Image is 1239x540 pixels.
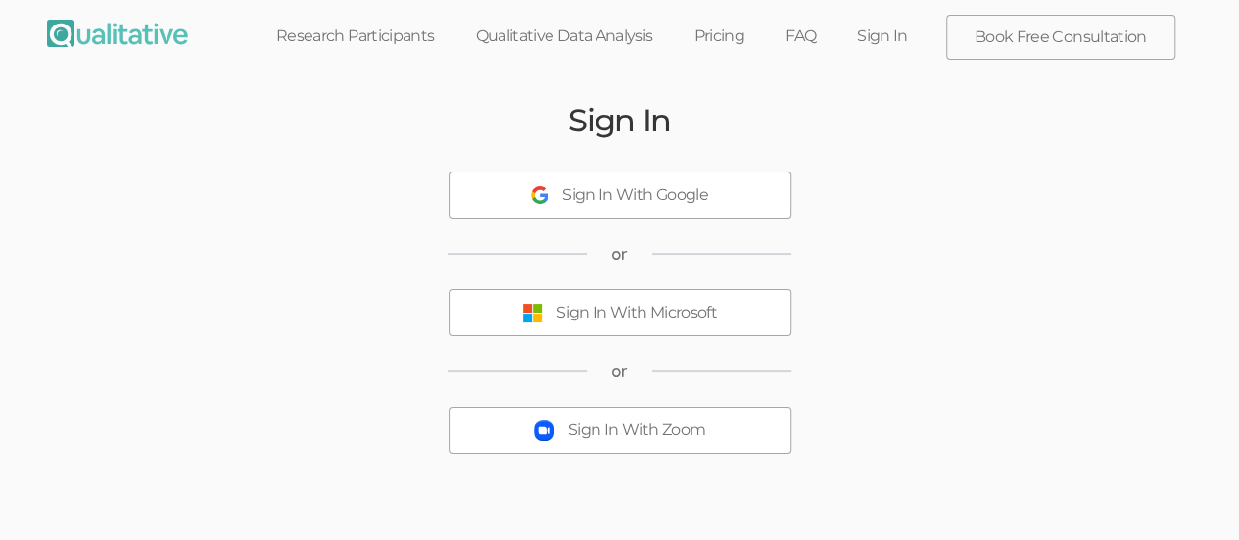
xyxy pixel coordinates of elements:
a: FAQ [765,15,836,58]
button: Sign In With Microsoft [449,289,791,336]
a: Pricing [673,15,765,58]
span: or [611,243,628,266]
iframe: Chat Widget [1141,446,1239,540]
div: Sign In With Google [562,184,708,207]
img: Sign In With Zoom [534,420,554,441]
button: Sign In With Zoom [449,407,791,454]
button: Sign In With Google [449,172,791,219]
a: Book Free Consultation [947,16,1174,59]
h2: Sign In [568,103,671,137]
a: Research Participants [256,15,455,58]
img: Qualitative [47,20,188,47]
a: Qualitative Data Analysis [454,15,673,58]
img: Sign In With Google [531,186,548,204]
img: Sign In With Microsoft [522,303,543,323]
div: Sign In With Microsoft [556,302,717,324]
a: Sign In [836,15,929,58]
div: Sign In With Zoom [568,419,705,442]
span: or [611,361,628,383]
